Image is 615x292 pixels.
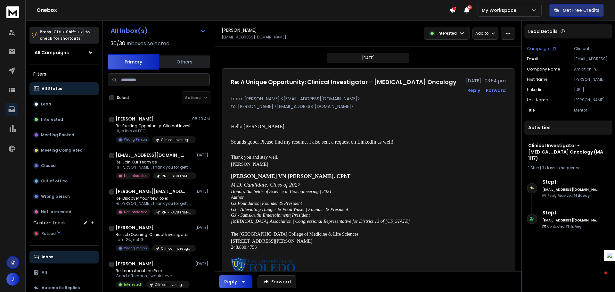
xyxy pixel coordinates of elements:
[124,282,141,287] p: Interested
[542,218,598,223] h6: [EMAIL_ADDRESS][DOMAIN_NAME]
[29,227,99,240] button: Retired
[162,210,193,215] p: RN - PACU (NM-0003)
[259,201,302,206] i: | Founder & President
[231,207,348,212] i: GJ - Alleviating Hunger & Food Waste | Founder & President
[161,138,192,142] p: Clinical Investigator - [MEDICAL_DATA] Oncology (MA-1117)
[231,231,358,237] span: The [GEOGRAPHIC_DATA] College of Medicine & Life Sciences
[231,219,410,224] i: [MEDICAL_DATA] Association | Congressional Representative for District 13 of [US_STATE]
[527,108,535,113] p: title
[574,97,610,103] p: [PERSON_NAME]
[466,78,506,84] p: [DATE] : 03:54 pm
[42,285,80,290] p: Automatic Replies
[116,165,193,170] p: Hi [PERSON_NAME], Thank you for getting
[222,35,286,40] p: [EMAIL_ADDRESS][DOMAIN_NAME]
[219,275,252,288] button: Reply
[29,70,99,79] h3: Filters
[475,31,488,36] p: Add to
[155,282,186,287] p: Clinical Investigator - [MEDICAL_DATA] Oncology (MA-1117)
[35,49,69,56] h1: All Campaigns
[243,213,290,218] i: amskruthi Entertainment
[161,246,192,251] p: Clinical Investigator - [MEDICAL_DATA] Oncology (MA-1117)
[528,165,609,171] div: |
[486,87,506,94] div: Forward
[33,220,67,226] h3: Custom Labels
[574,87,610,92] p: [URL][DOMAIN_NAME][PERSON_NAME]
[549,4,604,17] button: Get Free Credits
[527,67,560,72] p: Company Name
[195,261,210,266] p: [DATE]
[192,116,210,121] p: 08:20 AM
[574,193,590,198] span: 16th, Aug
[116,123,193,129] p: Re: Exciting Opportunity: Clinical Investigator
[542,178,598,186] h6: Step 1 :
[124,173,148,178] p: Not Interested
[542,165,580,171] span: 3 days in sequence
[258,275,296,288] button: Forward
[29,175,99,188] button: Out of office
[231,162,268,167] span: [PERSON_NAME]
[527,46,549,51] p: Campaign
[124,210,148,214] p: Not Interested
[231,257,295,274] img: University of Toledo Logo
[231,189,332,194] font: Honors Bachelor of Science in Bioengineering | 2021
[6,273,19,286] span: J
[290,213,310,218] i: | President
[231,96,506,102] p: from: [PERSON_NAME] <[EMAIL_ADDRESS][DOMAIN_NAME]>
[111,40,125,47] span: 30 / 30
[527,87,543,92] p: linkedin
[592,270,607,285] iframe: Intercom live chat
[116,224,154,231] h1: [PERSON_NAME]
[41,102,51,107] p: Lead
[231,138,418,146] div: Sounds good. Please find my resume. I also sent a request on LinkedIn as well!
[29,159,99,172] button: Closed
[527,56,538,62] p: Email
[528,142,609,162] h1: Clinical Investigator - [MEDICAL_DATA] Oncology (MA-1117)
[527,77,547,82] p: First Name
[482,7,519,13] p: My Workspace
[116,196,193,201] p: Re: Discover Your New Role:
[42,254,53,260] p: Inbox
[29,82,99,95] button: All Status
[29,98,99,111] button: Lead
[41,117,63,122] p: Interested
[195,153,210,158] p: [DATE]
[231,182,300,188] font: M.D. Candidate, Class of 2027
[231,78,456,87] h1: Re: A Unique Opportunity: Clinical Investigator – [MEDICAL_DATA] Oncology
[116,232,193,237] p: Re: Job Opening: Clinical Investigator
[542,187,598,192] h6: [EMAIL_ADDRESS][DOMAIN_NAME]
[574,67,610,72] p: Ambition In Motion
[116,237,193,242] p: I am GU, not GI
[116,116,154,122] h1: [PERSON_NAME]
[231,195,244,200] i: Author
[127,40,169,47] h3: Inboxes selected
[53,28,84,36] span: Ctrl + Shift + k
[41,163,56,168] p: Closed
[195,225,210,230] p: [DATE]
[116,268,190,273] p: Re: Learn About the Role
[6,6,19,18] img: logo
[40,29,90,42] p: Press to check for shortcuts.
[29,144,99,157] button: Meeting Completed
[574,56,610,62] p: [EMAIL_ADDRESS][DOMAIN_NAME]
[231,103,506,110] p: to: [PERSON_NAME] <[EMAIL_ADDRESS][DOMAIN_NAME]>
[195,189,210,194] p: [DATE]
[42,86,62,91] p: All Status
[111,28,148,34] h1: All Inbox(s)
[116,129,193,134] p: Hi, is this at DFCI
[542,209,598,217] h6: Step 1 :
[29,129,99,141] button: Meeting Booked
[41,179,68,184] p: Out of office
[41,132,74,138] p: Meeting Booked
[29,113,99,126] button: Interested
[29,251,99,263] button: Inbox
[117,95,129,100] label: Select
[231,238,312,244] font: [STREET_ADDRESS][PERSON_NAME]
[29,205,99,218] button: Not Interested
[41,209,71,214] p: Not Interested
[116,261,154,267] h1: [PERSON_NAME]
[547,193,590,198] p: Reply Received
[524,121,612,135] div: Activities
[527,46,556,51] button: Campaign
[29,266,99,279] button: All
